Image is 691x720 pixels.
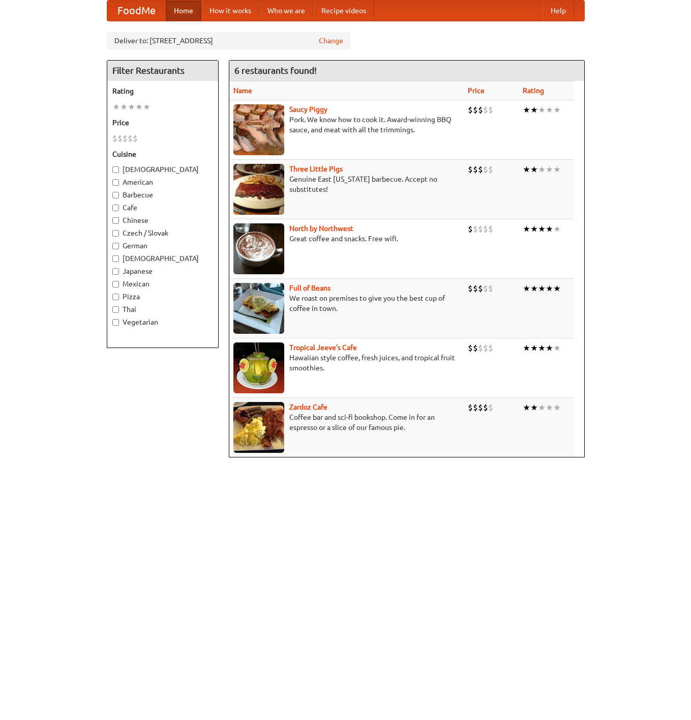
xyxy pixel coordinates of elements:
li: $ [473,402,478,413]
li: $ [473,342,478,354]
li: ★ [553,283,561,294]
li: $ [473,223,478,235]
li: $ [478,402,483,413]
a: Full of Beans [289,284,331,292]
p: Great coffee and snacks. Free wifi. [233,234,460,244]
li: $ [473,283,478,294]
li: ★ [553,164,561,175]
p: Pork. We know how to cook it. Award-winning BBQ sauce, and meat with all the trimmings. [233,114,460,135]
li: ★ [135,101,143,112]
input: [DEMOGRAPHIC_DATA] [112,166,119,173]
li: ★ [143,101,151,112]
li: $ [488,104,493,116]
li: ★ [553,104,561,116]
li: ★ [546,223,553,235]
input: German [112,243,119,249]
label: Vegetarian [112,317,213,327]
li: ★ [523,283,530,294]
a: Who we are [259,1,313,21]
label: Thai [112,304,213,314]
li: ★ [530,283,538,294]
a: FoodMe [107,1,166,21]
label: Pizza [112,292,213,302]
li: ★ [538,164,546,175]
input: Chinese [112,217,119,224]
li: $ [468,283,473,294]
li: ★ [553,223,561,235]
li: ★ [530,223,538,235]
li: $ [478,104,483,116]
li: ★ [530,342,538,354]
li: $ [483,104,488,116]
img: north.jpg [233,223,284,274]
h4: Filter Restaurants [107,61,218,81]
li: $ [483,164,488,175]
li: ★ [112,101,120,112]
li: $ [128,133,133,144]
li: $ [473,164,478,175]
li: ★ [523,104,530,116]
li: $ [473,104,478,116]
li: ★ [538,342,546,354]
li: $ [468,164,473,175]
img: beans.jpg [233,283,284,334]
li: $ [468,342,473,354]
input: Czech / Slovak [112,230,119,237]
li: ★ [523,342,530,354]
li: ★ [538,402,546,413]
li: ★ [128,101,135,112]
label: [DEMOGRAPHIC_DATA] [112,253,213,264]
li: $ [478,223,483,235]
li: $ [112,133,117,144]
a: Home [166,1,201,21]
li: $ [488,223,493,235]
label: German [112,241,213,251]
label: Barbecue [112,190,213,200]
a: Saucy Piggy [289,105,327,113]
a: Change [319,36,343,46]
li: ★ [546,283,553,294]
li: $ [478,342,483,354]
label: American [112,177,213,187]
li: $ [468,223,473,235]
p: Genuine East [US_STATE] barbecue. Accept no substitutes! [233,174,460,194]
input: Japanese [112,268,119,275]
li: $ [483,223,488,235]
li: $ [488,342,493,354]
img: littlepigs.jpg [233,164,284,215]
li: ★ [530,104,538,116]
img: zardoz.jpg [233,402,284,453]
input: Thai [112,306,119,313]
li: ★ [546,104,553,116]
li: ★ [523,223,530,235]
b: Zardoz Cafe [289,403,327,411]
a: Three Little Pigs [289,165,343,173]
p: We roast on premises to give you the best cup of coffee in town. [233,293,460,313]
b: Tropical Jeeve's Cafe [289,343,357,352]
input: Mexican [112,281,119,287]
li: ★ [553,342,561,354]
ng-pluralize: 6 restaurants found! [234,66,317,75]
li: $ [488,164,493,175]
h5: Price [112,118,213,128]
li: ★ [530,402,538,413]
h5: Cuisine [112,149,213,159]
li: $ [488,283,493,294]
input: Vegetarian [112,319,119,326]
a: Help [543,1,574,21]
li: ★ [546,164,553,175]
li: $ [483,342,488,354]
input: [DEMOGRAPHIC_DATA] [112,255,119,262]
li: $ [483,283,488,294]
li: $ [123,133,128,144]
h5: Rating [112,86,213,96]
li: $ [478,283,483,294]
input: Pizza [112,294,119,300]
img: jeeves.jpg [233,342,284,393]
a: Name [233,87,252,95]
li: ★ [523,164,530,175]
li: $ [468,402,473,413]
